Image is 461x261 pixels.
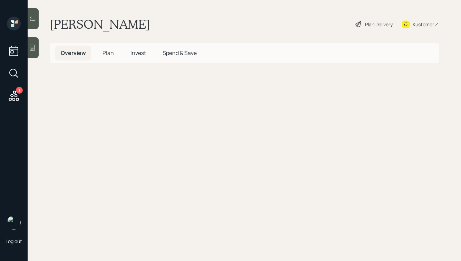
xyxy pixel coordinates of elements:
[102,49,114,57] span: Plan
[50,17,150,32] h1: [PERSON_NAME]
[163,49,197,57] span: Spend & Save
[130,49,146,57] span: Invest
[6,238,22,244] div: Log out
[365,21,393,28] div: Plan Delivery
[7,216,21,230] img: hunter_neumayer.jpg
[16,87,23,94] div: 1
[413,21,434,28] div: Kustomer
[61,49,86,57] span: Overview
